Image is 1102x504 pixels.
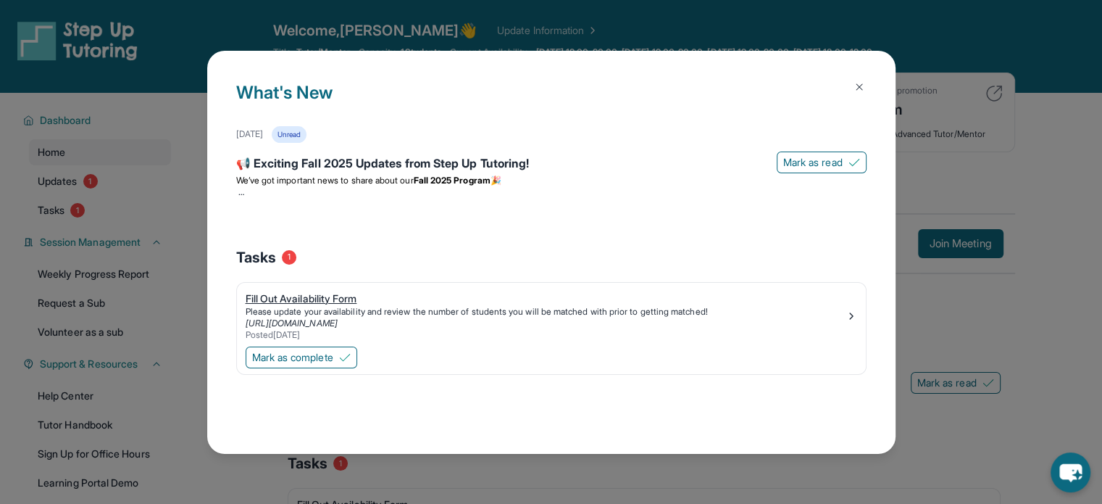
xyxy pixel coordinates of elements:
span: Mark as read [783,155,843,170]
button: chat-button [1051,453,1090,492]
div: Unread [272,126,306,143]
img: Mark as complete [339,352,351,363]
div: Posted [DATE] [246,329,846,341]
strong: Fall 2025 Program [414,175,491,186]
img: Close Icon [853,81,865,93]
a: Fill Out Availability FormPlease update your availability and review the number of students you w... [237,283,866,344]
span: We’ve got important news to share about our [236,175,414,186]
span: 1 [282,250,296,265]
button: Mark as complete [246,347,357,368]
span: Tasks [236,247,276,268]
span: Mark as complete [252,350,333,365]
h1: What's New [236,80,867,126]
img: Mark as read [848,157,860,168]
div: [DATE] [236,128,263,140]
div: Please update your availability and review the number of students you will be matched with prior ... [246,306,846,318]
a: [URL][DOMAIN_NAME] [246,318,338,329]
span: 🎉 [491,175,501,186]
button: Mark as read [777,152,867,173]
div: 📢 Exciting Fall 2025 Updates from Step Up Tutoring! [236,154,867,175]
div: Fill Out Availability Form [246,292,846,306]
